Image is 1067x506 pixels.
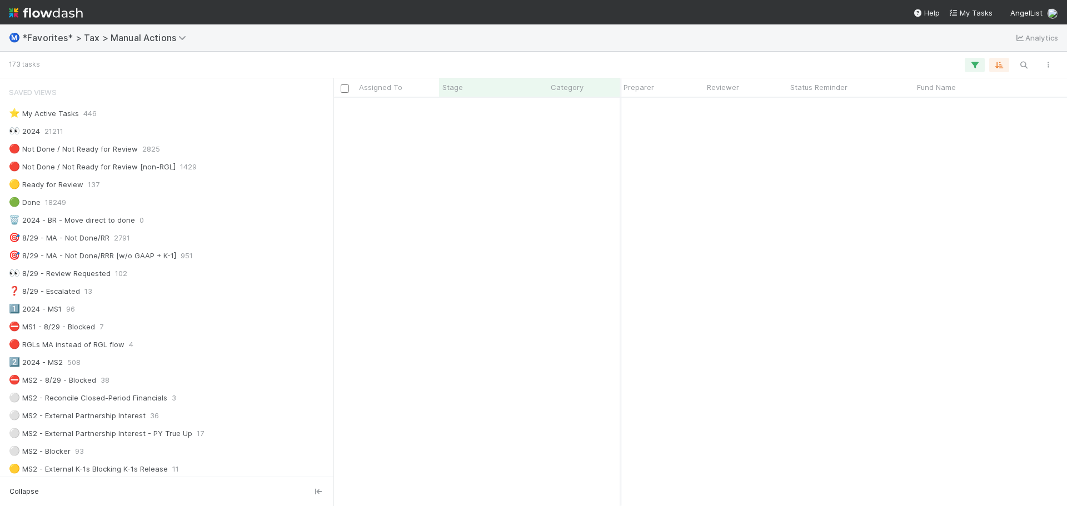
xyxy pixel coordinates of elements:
[790,82,847,93] span: Status Reminder
[67,355,81,369] span: 508
[99,320,103,334] span: 7
[9,286,20,295] span: ❓
[181,249,193,263] span: 951
[9,409,146,423] div: MS2 - External Partnership Interest
[115,267,127,280] span: 102
[707,82,739,93] span: Reviewer
[917,82,956,93] span: Fund Name
[9,427,192,440] div: MS2 - External Partnership Interest - PY True Up
[9,197,20,207] span: 🟢
[1010,8,1043,17] span: AngelList
[341,84,349,93] input: Toggle All Rows Selected
[359,82,402,93] span: Assigned To
[442,82,463,93] span: Stage
[180,160,197,174] span: 1429
[9,410,20,420] span: ⚪
[9,215,20,224] span: 🗑️
[9,444,71,458] div: MS2 - Blocker
[913,7,940,18] div: Help
[129,338,133,352] span: 4
[9,464,20,473] span: 🟡
[9,249,176,263] div: 8/29 - MA - Not Done/RRR [w/o GAAP + K-1]
[9,179,20,189] span: 🟡
[83,107,97,121] span: 446
[75,444,84,458] span: 93
[1047,8,1058,19] img: avatar_cfa6ccaa-c7d9-46b3-b608-2ec56ecf97ad.png
[1014,31,1058,44] a: Analytics
[624,82,654,93] span: Preparer
[139,213,144,227] span: 0
[88,178,99,192] span: 137
[9,124,40,138] div: 2024
[9,462,168,476] div: MS2 - External K-1s Blocking K-1s Release
[9,108,20,118] span: ⭐
[9,213,135,227] div: 2024 - BR - Move direct to done
[9,284,80,298] div: 8/29 - Escalated
[9,375,20,384] span: ⛔
[9,339,20,349] span: 🔴
[9,391,167,405] div: MS2 - Reconcile Closed-Period Financials
[9,302,62,316] div: 2024 - MS1
[9,231,109,245] div: 8/29 - MA - Not Done/RR
[9,59,40,69] small: 173 tasks
[9,144,20,153] span: 🔴
[551,82,584,93] span: Category
[949,7,993,18] a: My Tasks
[9,355,63,369] div: 2024 - MS2
[9,142,138,156] div: Not Done / Not Ready for Review
[9,446,20,455] span: ⚪
[9,322,20,331] span: ⛔
[9,33,20,42] span: Ⓜ️
[9,304,20,313] span: 1️⃣
[197,427,204,440] span: 17
[84,284,92,298] span: 13
[9,160,176,174] div: Not Done / Not Ready for Review [non-RGL]
[9,3,83,22] img: logo-inverted-e16ddd16eac7371096b0.svg
[9,178,83,192] div: Ready for Review
[142,142,160,156] span: 2825
[172,462,179,476] span: 11
[66,302,75,316] span: 96
[9,487,39,497] span: Collapse
[9,267,111,280] div: 8/29 - Review Requested
[9,338,124,352] div: RGLs MA instead of RGL flow
[101,373,109,387] span: 38
[9,320,95,334] div: MS1 - 8/29 - Blocked
[45,196,66,209] span: 18249
[9,81,57,103] span: Saved Views
[9,373,96,387] div: MS2 - 8/29 - Blocked
[114,231,130,245] span: 2791
[9,196,41,209] div: Done
[9,162,20,171] span: 🔴
[172,391,176,405] span: 3
[9,428,20,438] span: ⚪
[9,233,20,242] span: 🎯
[150,409,159,423] span: 36
[9,393,20,402] span: ⚪
[44,124,63,138] span: 21211
[22,32,192,43] span: *Favorites* > Tax > Manual Actions
[9,268,20,278] span: 👀
[9,126,20,136] span: 👀
[9,107,79,121] div: My Active Tasks
[949,8,993,17] span: My Tasks
[9,357,20,367] span: 2️⃣
[9,251,20,260] span: 🎯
